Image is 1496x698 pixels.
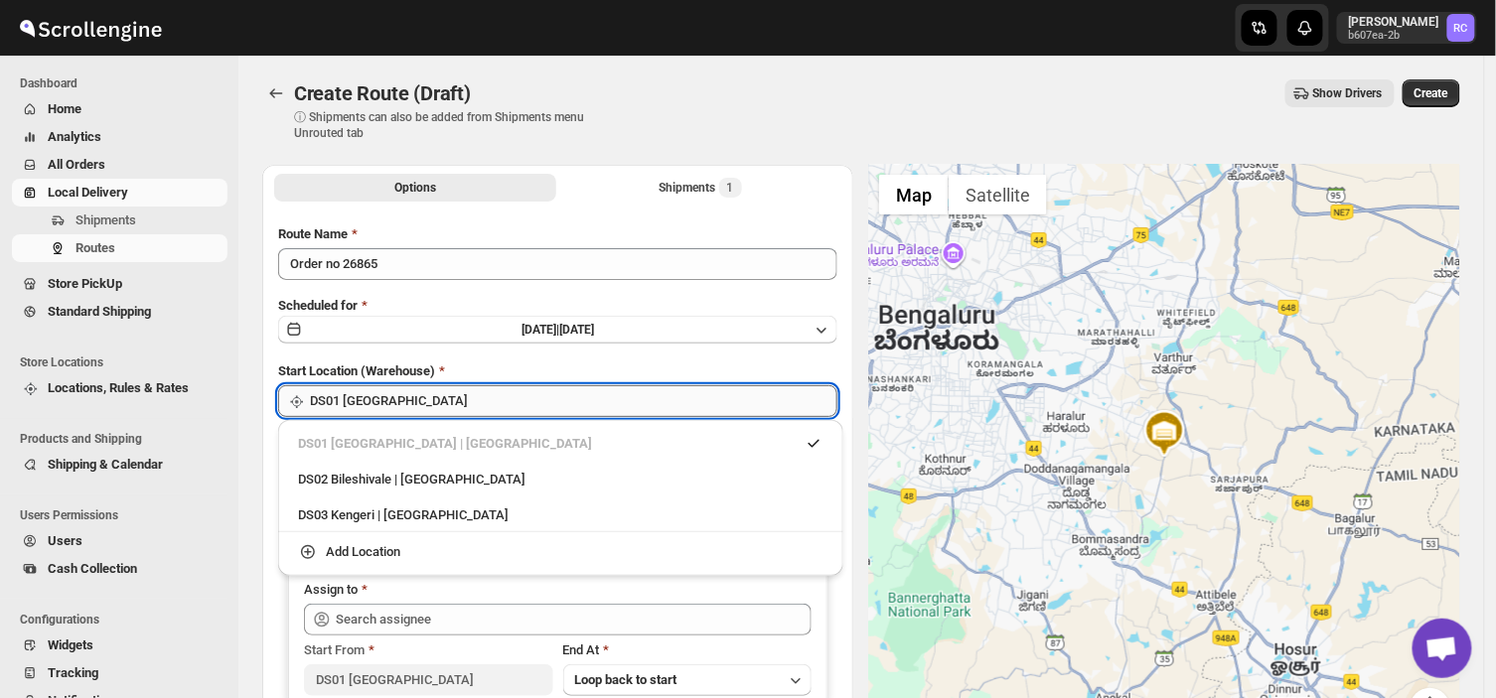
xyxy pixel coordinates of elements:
p: [PERSON_NAME] [1349,14,1439,30]
span: Options [394,180,436,196]
button: Users [12,527,227,555]
span: Create Route (Draft) [294,81,471,105]
button: User menu [1337,12,1477,44]
input: Search location [310,385,837,417]
li: DS02 Bileshivale [278,460,843,495]
span: [DATE] | [522,323,559,337]
button: Routes [262,79,290,107]
span: Users Permissions [20,507,228,523]
span: Start From [304,642,365,657]
span: Configurations [20,612,228,628]
input: Eg: Bengaluru Route [278,248,837,280]
img: ScrollEngine [16,3,165,53]
p: ⓘ Shipments can also be added from Shipments menu Unrouted tab [294,109,607,141]
span: Shipping & Calendar [48,457,163,472]
span: Tracking [48,665,98,680]
span: Shipments [75,212,136,227]
button: All Route Options [274,174,556,202]
button: Routes [12,234,227,262]
div: DS03 Kengeri | [GEOGRAPHIC_DATA] [298,505,823,525]
span: Local Delivery [48,185,128,200]
button: All Orders [12,151,227,179]
button: Show street map [879,175,949,214]
div: End At [563,640,812,660]
span: Locations, Rules & Rates [48,380,189,395]
button: [DATE]|[DATE] [278,316,837,344]
span: Analytics [48,129,101,144]
button: Shipments [12,207,227,234]
button: Loop back to start [563,664,812,696]
span: Users [48,533,82,548]
span: Store PickUp [48,276,122,291]
span: Products and Shipping [20,431,228,447]
span: Loop back to start [575,672,677,687]
button: Shipping & Calendar [12,451,227,479]
div: Shipments [660,178,742,198]
button: Cash Collection [12,555,227,583]
button: Show satellite imagery [949,175,1047,214]
span: 1 [727,180,734,196]
li: DS03 Kengeri [278,495,843,532]
span: Routes [75,240,115,255]
button: Home [12,95,227,123]
p: b607ea-2b [1349,30,1439,42]
button: Analytics [12,123,227,151]
span: Create [1415,85,1448,101]
button: Show Drivers [1285,79,1395,107]
span: Widgets [48,637,93,652]
li: DS01 Sarjapur [278,428,843,460]
button: Selected Shipments [560,174,842,202]
a: Open chat [1413,619,1472,678]
div: Assign to [304,580,358,600]
span: [DATE] [559,323,594,337]
span: All Orders [48,157,105,172]
div: DS01 [GEOGRAPHIC_DATA] | [GEOGRAPHIC_DATA] [298,434,823,454]
div: DS02 Bileshivale | [GEOGRAPHIC_DATA] [298,470,823,489]
button: Widgets [12,631,227,659]
span: Store Locations [20,354,228,370]
span: Start Location (Warehouse) [278,363,435,378]
button: Create [1403,79,1460,107]
input: Search assignee [336,604,812,635]
span: Route Name [278,226,348,241]
div: Add Location [326,542,400,562]
span: Standard Shipping [48,304,151,319]
button: Locations, Rules & Rates [12,374,227,402]
text: RC [1454,22,1468,35]
span: Rahul Chopra [1447,14,1475,42]
span: Dashboard [20,75,228,91]
span: Home [48,101,81,116]
button: Tracking [12,659,227,687]
span: Scheduled for [278,298,358,313]
span: Show Drivers [1313,85,1383,101]
span: Cash Collection [48,561,137,576]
